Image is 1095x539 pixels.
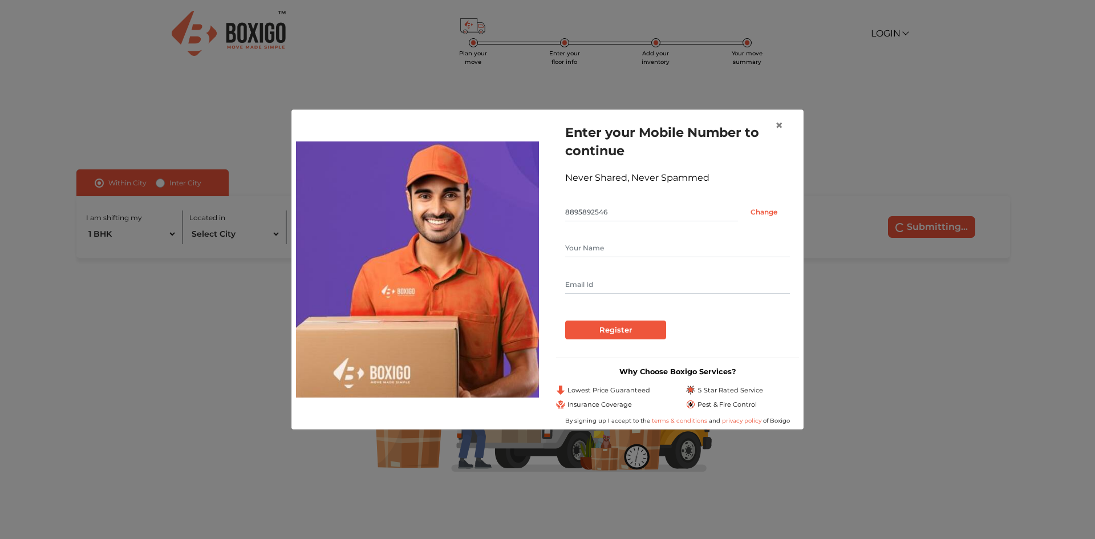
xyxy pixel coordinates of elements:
[697,400,757,410] span: Pest & Fire Control
[567,400,632,410] span: Insurance Coverage
[738,203,790,221] input: Change
[567,386,650,395] span: Lowest Price Guaranteed
[766,110,792,141] button: Close
[565,203,738,221] input: Mobile No
[565,321,666,340] input: Register
[565,171,790,185] div: Never Shared, Never Spammed
[296,141,539,397] img: relocation-img
[775,117,783,133] span: ×
[565,275,790,294] input: Email Id
[565,239,790,257] input: Your Name
[565,123,790,160] h1: Enter your Mobile Number to continue
[720,417,763,424] a: privacy policy
[556,367,799,376] h3: Why Choose Boxigo Services?
[697,386,763,395] span: 5 Star Rated Service
[556,416,799,425] div: By signing up I accept to the and of Boxigo
[652,417,709,424] a: terms & conditions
